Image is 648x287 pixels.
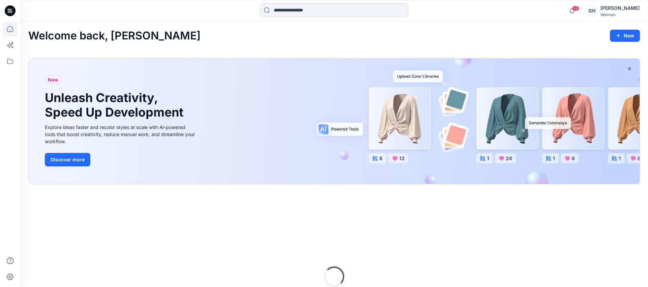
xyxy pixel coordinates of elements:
span: 14 [572,6,579,11]
button: New [610,30,640,42]
h1: Unleash Creativity, Speed Up Development [45,91,186,120]
a: Discover more [45,153,197,166]
span: New [48,76,58,84]
div: GH [586,5,598,17]
div: Walmart [600,12,640,17]
h2: Welcome back, [PERSON_NAME] [28,30,201,42]
div: Explore ideas faster and recolor styles at scale with AI-powered tools that boost creativity, red... [45,124,197,145]
div: [PERSON_NAME] [600,4,640,12]
button: Discover more [45,153,90,166]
